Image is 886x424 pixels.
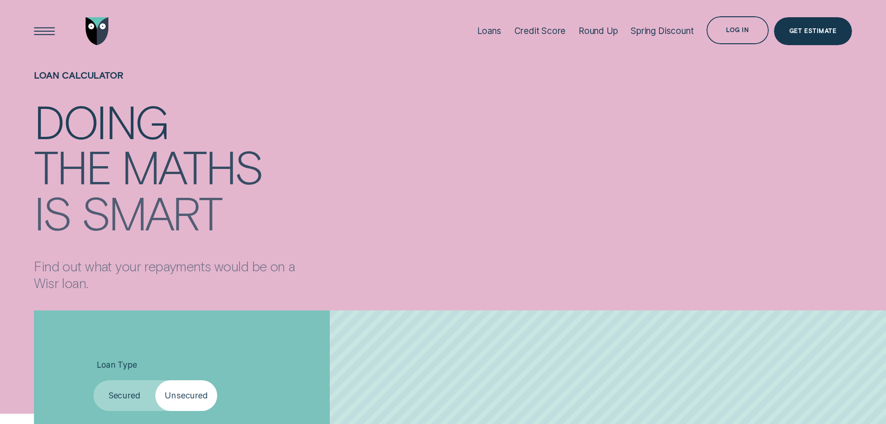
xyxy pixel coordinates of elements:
[93,380,155,411] label: Secured
[81,191,221,234] div: smart
[631,26,693,36] div: Spring Discount
[155,380,217,411] label: Unsecured
[514,26,566,36] div: Credit Score
[34,191,70,234] div: is
[34,258,303,291] p: Find out what your repayments would be on a Wisr loan.
[706,16,768,44] button: Log in
[121,145,262,188] div: maths
[34,98,303,228] h4: Doing the maths is smart
[97,360,137,370] span: Loan Type
[34,145,111,188] div: the
[31,17,59,45] button: Open Menu
[774,17,852,45] a: Get Estimate
[34,70,303,98] h1: Loan Calculator
[477,26,501,36] div: Loans
[86,17,109,45] img: Wisr
[34,99,168,142] div: Doing
[579,26,618,36] div: Round Up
